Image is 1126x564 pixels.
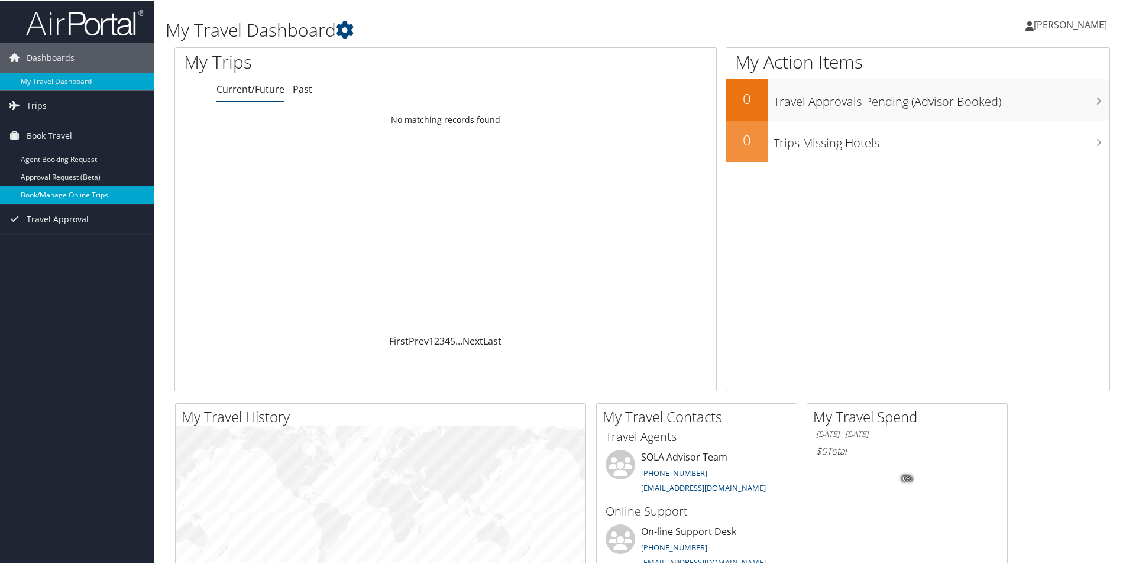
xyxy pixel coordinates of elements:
[726,129,768,149] h2: 0
[27,203,89,233] span: Travel Approval
[429,333,434,346] a: 1
[813,406,1007,426] h2: My Travel Spend
[26,8,144,35] img: airportal-logo.png
[726,119,1109,161] a: 0Trips Missing Hotels
[389,333,409,346] a: First
[182,406,585,426] h2: My Travel History
[462,333,483,346] a: Next
[641,466,707,477] a: [PHONE_NUMBER]
[774,128,1109,150] h3: Trips Missing Hotels
[606,502,788,518] h3: Online Support
[726,78,1109,119] a: 0Travel Approvals Pending (Advisor Booked)
[184,48,482,73] h1: My Trips
[409,333,429,346] a: Prev
[166,17,801,41] h1: My Travel Dashboard
[27,120,72,150] span: Book Travel
[603,406,797,426] h2: My Travel Contacts
[816,443,827,456] span: $0
[902,474,912,481] tspan: 0%
[641,541,707,552] a: [PHONE_NUMBER]
[455,333,462,346] span: …
[434,333,439,346] a: 2
[726,48,1109,73] h1: My Action Items
[27,42,75,72] span: Dashboards
[726,87,768,108] h2: 0
[600,449,794,497] li: SOLA Advisor Team
[293,82,312,95] a: Past
[1034,17,1107,30] span: [PERSON_NAME]
[1025,6,1119,41] a: [PERSON_NAME]
[774,86,1109,109] h3: Travel Approvals Pending (Advisor Booked)
[483,333,501,346] a: Last
[816,443,998,456] h6: Total
[27,90,47,119] span: Trips
[445,333,450,346] a: 4
[450,333,455,346] a: 5
[641,481,766,492] a: [EMAIL_ADDRESS][DOMAIN_NAME]
[175,108,716,129] td: No matching records found
[216,82,284,95] a: Current/Future
[816,427,998,439] h6: [DATE] - [DATE]
[606,427,788,444] h3: Travel Agents
[439,333,445,346] a: 3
